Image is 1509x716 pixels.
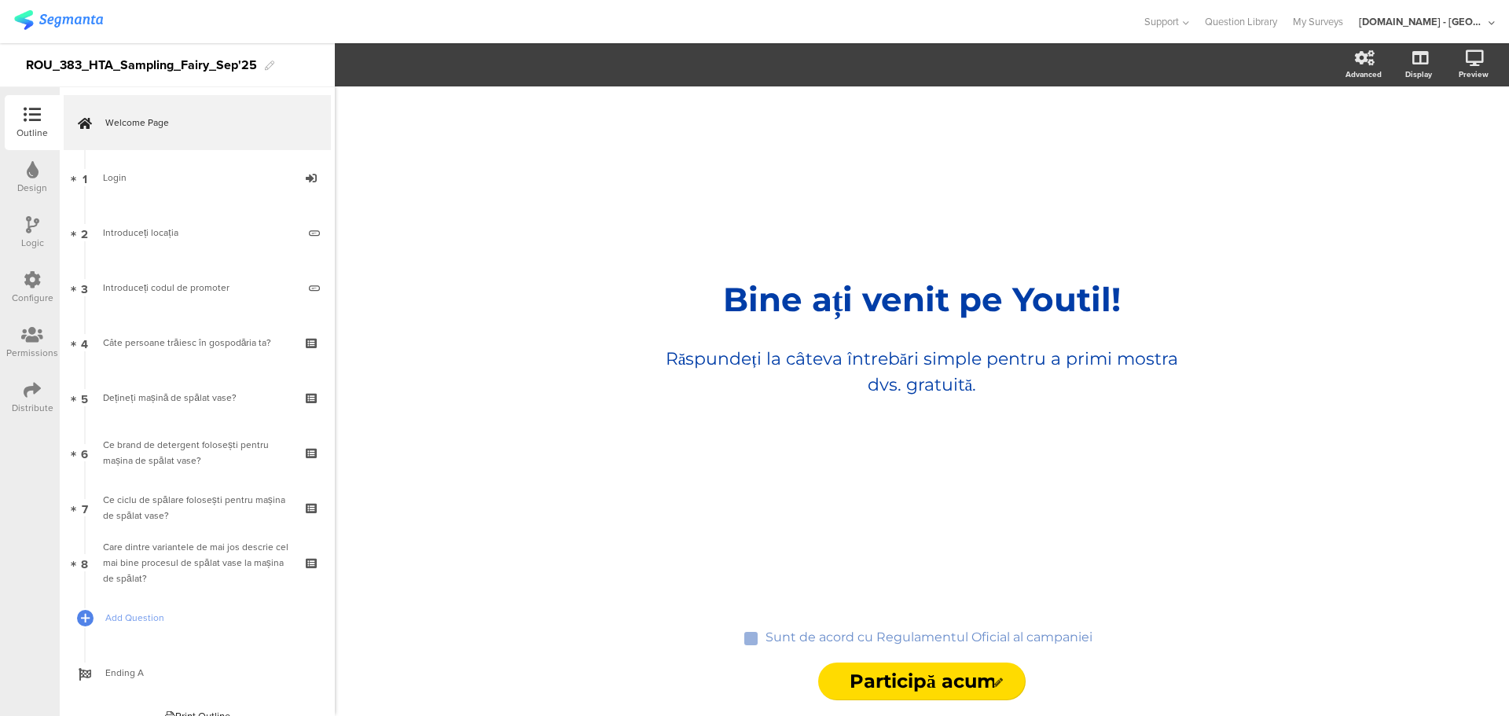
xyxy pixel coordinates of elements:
[103,492,291,523] div: Ce ciclu de spălare folosești pentru mașina de spălat vase?​
[64,150,331,205] a: 1 Login
[103,390,291,406] div: Dețineți mașină de spălat vase?
[103,170,291,185] div: Login
[103,280,297,296] div: Introduceți codul de promoter
[1346,68,1382,80] div: Advanced
[64,205,331,260] a: 2 Introduceți locația
[81,444,88,461] span: 6
[1459,68,1489,80] div: Preview
[81,389,88,406] span: 5
[766,630,1092,644] p: Sunt de acord cu Regulamentul Oficial al campaniei
[1144,14,1179,29] span: Support
[105,115,307,130] span: Welcome Page
[105,665,307,681] span: Ending A
[6,346,58,360] div: Permissions
[17,126,48,140] div: Outline
[81,224,88,241] span: 2
[82,499,88,516] span: 7
[64,535,331,590] a: 8 Care dintre variantele de mai jos descrie cel mai bine procesul de spălat vase la mașina de spă...
[103,335,291,351] div: Câte persoane trăiesc în gospodăria ta?
[64,480,331,535] a: 7 Ce ciclu de spălare folosești pentru mașina de spălat vase?​
[64,95,331,150] a: Welcome Page
[103,225,297,241] div: Introduceți locația
[12,291,53,305] div: Configure
[105,610,307,626] span: Add Question
[818,663,1026,700] input: Start
[26,53,257,78] div: ROU_383_HTA_Sampling_Fairy_Sep'25
[64,260,331,315] a: 3 Introduceți codul de promoter
[81,554,88,571] span: 8
[103,437,291,468] div: Ce brand de detergent folosești pentru mașina de spălat vase?
[64,370,331,425] a: 5 Dețineți mașină de spălat vase?
[64,645,331,700] a: Ending A
[103,539,291,586] div: Care dintre variantele de mai jos descrie cel mai bine procesul de spălat vase la mașina de spălat?
[81,334,88,351] span: 4
[81,279,88,296] span: 3
[647,346,1197,398] p: Răspundeți la câteva întrebări simple pentru a primi mostra dvs. gratuită.
[64,315,331,370] a: 4 Câte persoane trăiesc în gospodăria ta?
[12,401,53,415] div: Distribute
[631,279,1213,320] p: Bine ați venit pe Youtil!
[1405,68,1432,80] div: Display
[64,425,331,480] a: 6 Ce brand de detergent folosești pentru mașina de spălat vase?
[17,181,47,195] div: Design
[14,10,103,30] img: segmanta logo
[1359,14,1485,29] div: [DOMAIN_NAME] - [GEOGRAPHIC_DATA]
[83,169,87,186] span: 1
[21,236,44,250] div: Logic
